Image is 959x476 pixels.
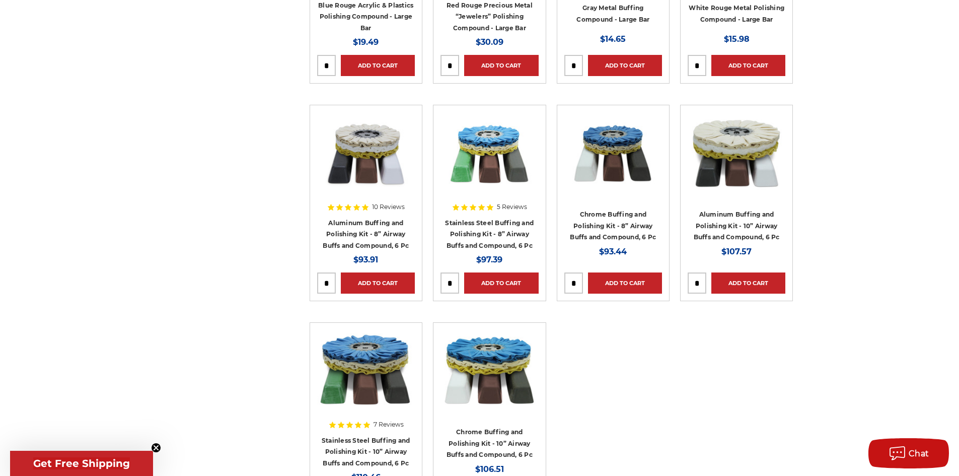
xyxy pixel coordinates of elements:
[464,273,538,294] a: Add to Cart
[341,273,415,294] a: Add to Cart
[724,34,750,44] span: $15.98
[688,112,785,241] a: 10 inch airway buff and polishing compound kit for aluminum
[323,219,409,249] a: Aluminum Buffing and Polishing Kit - 8” Airway Buffs and Compound, 6 Pc
[317,330,415,411] img: 10 inch airway buff and polishing compound kit for stainless steel
[464,55,538,76] a: Add to Cart
[599,247,627,256] span: $93.44
[909,449,929,458] span: Chat
[476,255,502,264] span: $97.39
[440,112,538,241] a: 8 inch airway buffing wheel and compound kit for stainless steel
[317,112,415,241] a: 8 inch airway buffing wheel and compound kit for aluminum
[318,2,413,32] a: Blue Rouge Acrylic & Plastics Polishing Compound - Large Bar
[476,37,503,47] span: $30.09
[588,273,662,294] a: Add to Cart
[475,464,504,474] span: $106.51
[10,451,153,476] div: Get Free ShippingClose teaser
[317,112,415,193] img: 8 inch airway buffing wheel and compound kit for aluminum
[440,330,538,459] a: 10 inch airway buff and polishing compound kit for chrome
[353,37,379,47] span: $19.49
[564,112,662,241] a: 8 inch airway buffing wheel and compound kit for chrome
[711,55,785,76] a: Add to Cart
[564,112,662,193] img: 8 inch airway buffing wheel and compound kit for chrome
[440,112,538,193] img: 8 inch airway buffing wheel and compound kit for stainless steel
[445,219,534,249] a: Stainless Steel Buffing and Polishing Kit - 8” Airway Buffs and Compound, 6 Pc
[317,330,415,459] a: 10 inch airway buff and polishing compound kit for stainless steel
[322,437,410,467] a: Stainless Steel Buffing and Polishing Kit - 10” Airway Buffs and Compound, 6 Pc
[688,112,785,193] img: 10 inch airway buff and polishing compound kit for aluminum
[353,255,378,264] span: $93.91
[588,55,662,76] a: Add to Cart
[711,273,785,294] a: Add to Cart
[33,457,130,469] span: Get Free Shipping
[341,55,415,76] a: Add to Cart
[440,330,538,411] img: 10 inch airway buff and polishing compound kit for chrome
[721,247,752,256] span: $107.57
[447,2,533,32] a: Red Rouge Precious Metal “Jewelers” Polishing Compound - Large Bar
[151,443,161,453] button: Close teaser
[600,34,626,44] span: $14.65
[868,438,949,468] button: Chat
